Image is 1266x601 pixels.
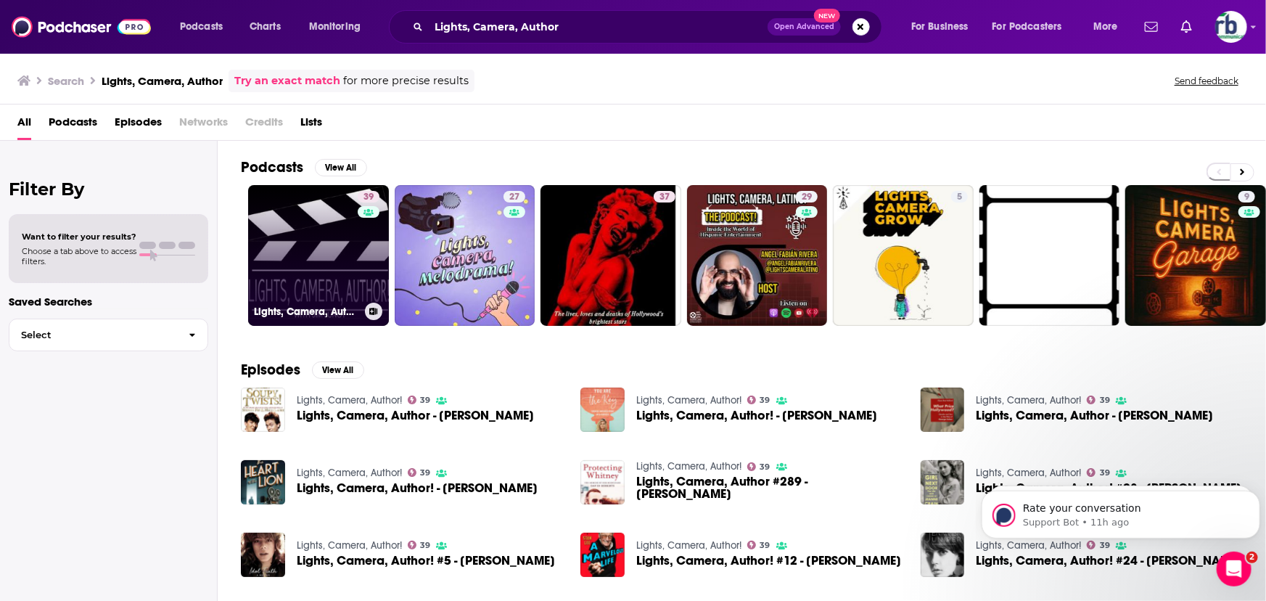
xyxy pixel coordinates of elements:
[408,396,431,404] a: 39
[1215,11,1247,43] img: User Profile
[760,397,770,404] span: 39
[976,409,1213,422] a: Lights, Camera, Author - Elyce Helford
[1215,11,1247,43] button: Show profile menu
[636,539,741,552] a: Lights, Camera, Author!
[254,306,359,318] h3: Lights, Camera, Author!
[636,555,901,567] span: Lights, Camera, Author! #12 - [PERSON_NAME]
[1100,397,1110,404] span: 39
[12,13,151,41] img: Podchaser - Follow, Share and Rate Podcasts
[297,394,402,406] a: Lights, Camera, Author!
[540,185,681,326] a: 37
[395,185,535,326] a: 27
[241,158,367,176] a: PodcastsView All
[245,110,283,140] span: Credits
[951,191,968,203] a: 5
[636,409,877,422] span: Lights, Camera, Author! - [PERSON_NAME]
[1093,17,1118,37] span: More
[636,409,877,422] a: Lights, Camera, Author! - Caitlin Crosby
[408,541,431,549] a: 39
[503,191,525,203] a: 27
[48,74,84,88] h3: Search
[901,15,987,38] button: open menu
[1246,552,1258,563] span: 2
[429,15,768,38] input: Search podcasts, credits, & more...
[636,460,741,473] a: Lights, Camera, Author!
[9,179,208,200] h2: Filter By
[1087,396,1110,404] a: 39
[241,361,300,379] h2: Episodes
[636,394,741,406] a: Lights, Camera, Author!
[976,394,1081,406] a: Lights, Camera, Author!
[241,388,285,432] img: Lights, Camera, Author - Jem Roberts
[49,110,97,140] a: Podcasts
[654,191,675,203] a: 37
[760,464,770,470] span: 39
[241,460,285,504] a: Lights, Camera, Author! - Martin Turnbull
[747,396,770,404] a: 39
[921,460,965,504] img: Lights, Camera, Author! #28 - Rupert Alistair
[420,470,430,476] span: 39
[300,110,322,140] a: Lists
[636,555,901,567] a: Lights, Camera, Author! #12 - Danny Fingeroth
[636,475,903,500] a: Lights, Camera, Author #289 - David Roberts
[833,185,974,326] a: 5
[358,191,379,203] a: 39
[580,460,625,504] img: Lights, Camera, Author #289 - David Roberts
[420,542,430,549] span: 39
[297,482,538,494] a: Lights, Camera, Author! - Martin Turnbull
[180,17,223,37] span: Podcasts
[747,462,770,471] a: 39
[747,541,770,549] a: 39
[234,73,340,89] a: Try an exact match
[403,10,896,44] div: Search podcasts, credits, & more...
[580,533,625,577] img: Lights, Camera, Author! #12 - Danny Fingeroth
[983,15,1083,38] button: open menu
[343,73,469,89] span: for more precise results
[241,361,364,379] a: EpisodesView All
[957,190,962,205] span: 5
[1244,190,1249,205] span: 9
[297,555,555,567] span: Lights, Camera, Author! #5 - [PERSON_NAME]
[240,15,289,38] a: Charts
[315,159,367,176] button: View All
[420,397,430,404] span: 39
[17,110,31,140] a: All
[297,555,555,567] a: Lights, Camera, Author! #5 - Leif Garrett
[1139,15,1164,39] a: Show notifications dropdown
[659,190,670,205] span: 37
[309,17,361,37] span: Monitoring
[22,246,136,266] span: Choose a tab above to access filters.
[992,17,1062,37] span: For Podcasters
[241,533,285,577] img: Lights, Camera, Author! #5 - Leif Garrett
[299,15,379,38] button: open menu
[115,110,162,140] span: Episodes
[22,232,136,242] span: Want to filter your results?
[297,409,534,422] a: Lights, Camera, Author - Jem Roberts
[760,542,770,549] span: 39
[1170,75,1243,87] button: Send feedback
[768,18,841,36] button: Open AdvancedNew
[179,110,228,140] span: Networks
[976,460,1266,562] iframe: Intercom notifications message
[1217,552,1251,586] iframe: Intercom live chat
[921,533,965,577] img: Lights, Camera, Author! #24 - Jenny Boyd
[509,190,519,205] span: 27
[241,158,303,176] h2: Podcasts
[796,191,818,203] a: 29
[250,17,281,37] span: Charts
[976,409,1213,422] span: Lights, Camera, Author - [PERSON_NAME]
[580,388,625,432] img: Lights, Camera, Author! - Caitlin Crosby
[921,388,965,432] a: Lights, Camera, Author - Elyce Helford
